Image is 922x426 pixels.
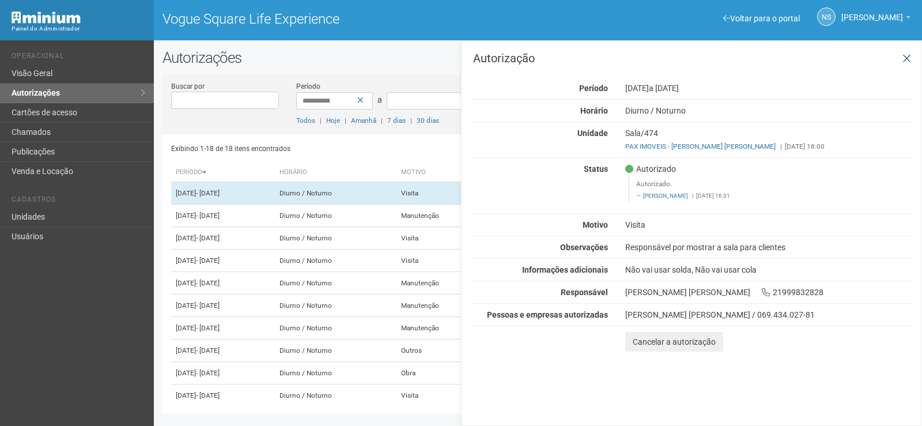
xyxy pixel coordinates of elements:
td: Diurno / Noturno [275,227,396,250]
strong: Status [584,164,608,174]
a: Todos [296,116,315,125]
td: [DATE] [171,362,275,384]
span: a [DATE] [649,84,679,93]
span: | [345,116,346,125]
td: Diurno / Noturno [275,182,396,205]
strong: Motivo [583,220,608,229]
div: [DATE] 18:00 [625,141,913,152]
h3: Autorização [473,52,913,64]
a: Amanhã [351,116,376,125]
th: Motivo [396,163,489,182]
td: [DATE] [171,227,275,250]
td: [DATE] [171,205,275,227]
td: Visita [396,250,489,272]
span: | [410,116,412,125]
td: Diurno / Noturno [275,362,396,384]
span: Autorizado [625,164,676,174]
td: Diurno / Noturno [275,317,396,340]
div: Exibindo 1-18 de 18 itens encontrados [171,140,538,157]
h2: Autorizações [163,49,913,66]
td: Manutenção [396,295,489,317]
strong: Unidade [577,129,608,138]
td: [DATE] [171,250,275,272]
span: - [DATE] [196,212,220,220]
td: Diurno / Noturno [275,272,396,295]
div: Não vai usar solda, Não vai usar cola [617,265,921,275]
span: | [320,116,322,125]
td: [DATE] [171,340,275,362]
span: - [DATE] [196,391,220,399]
a: 30 dias [417,116,439,125]
div: [PERSON_NAME] [PERSON_NAME] 21999832828 [617,287,921,297]
td: Visita [396,384,489,407]
label: Período [296,81,320,92]
strong: Pessoas e empresas autorizadas [487,310,608,319]
strong: Período [579,84,608,93]
td: [DATE] [171,295,275,317]
td: [DATE] [171,317,275,340]
span: - [DATE] [196,257,220,265]
li: Operacional [12,52,145,64]
a: PAX IMOVEIS - [PERSON_NAME] [PERSON_NAME] [625,142,776,150]
div: Visita [617,220,921,230]
h1: Vogue Square Life Experience [163,12,530,27]
td: Manutenção [396,272,489,295]
strong: Responsável [561,288,608,297]
div: Painel do Administrador [12,24,145,34]
a: 7 dias [387,116,406,125]
td: [DATE] [171,384,275,407]
td: Obra [396,362,489,384]
strong: Observações [560,243,608,252]
th: Horário [275,163,396,182]
a: Voltar para o portal [723,14,800,23]
a: Hoje [326,116,340,125]
a: NS [817,7,836,26]
td: Outros [396,340,489,362]
strong: Horário [580,106,608,115]
span: Nicolle Silva [841,2,903,22]
span: - [DATE] [196,324,220,332]
a: [PERSON_NAME] [841,14,910,24]
div: [PERSON_NAME] [PERSON_NAME] / 069.434.027-81 [625,310,913,320]
td: [DATE] [171,272,275,295]
td: [DATE] [171,182,275,205]
img: Minium [12,12,81,24]
footer: [DATE] 16:31 [636,192,906,200]
span: | [381,116,383,125]
td: Visita [396,227,489,250]
div: Responsável por mostrar a sala para clientes [617,242,921,252]
span: - [DATE] [196,234,220,242]
span: - [DATE] [196,301,220,310]
button: Cancelar a autorização [625,332,723,352]
td: Diurno / Noturno [275,295,396,317]
td: Diurno / Noturno [275,340,396,362]
label: Buscar por [171,81,205,92]
td: Diurno / Noturno [275,250,396,272]
span: | [692,193,693,199]
div: [DATE] [617,83,921,93]
td: Manutenção [396,317,489,340]
span: - [DATE] [196,346,220,355]
span: - [DATE] [196,369,220,377]
div: Diurno / Noturno [617,105,921,116]
td: Manutenção [396,205,489,227]
li: Cadastros [12,195,145,208]
span: - [DATE] [196,279,220,287]
td: Visita [396,182,489,205]
th: Período [171,163,275,182]
a: [PERSON_NAME] [643,193,688,199]
td: Diurno / Noturno [275,384,396,407]
strong: Informações adicionais [522,265,608,274]
blockquote: Autorizado. [628,177,913,202]
span: a [377,95,382,104]
span: | [780,142,782,150]
span: - [DATE] [196,189,220,197]
div: Sala/474 [617,128,921,152]
td: Diurno / Noturno [275,205,396,227]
